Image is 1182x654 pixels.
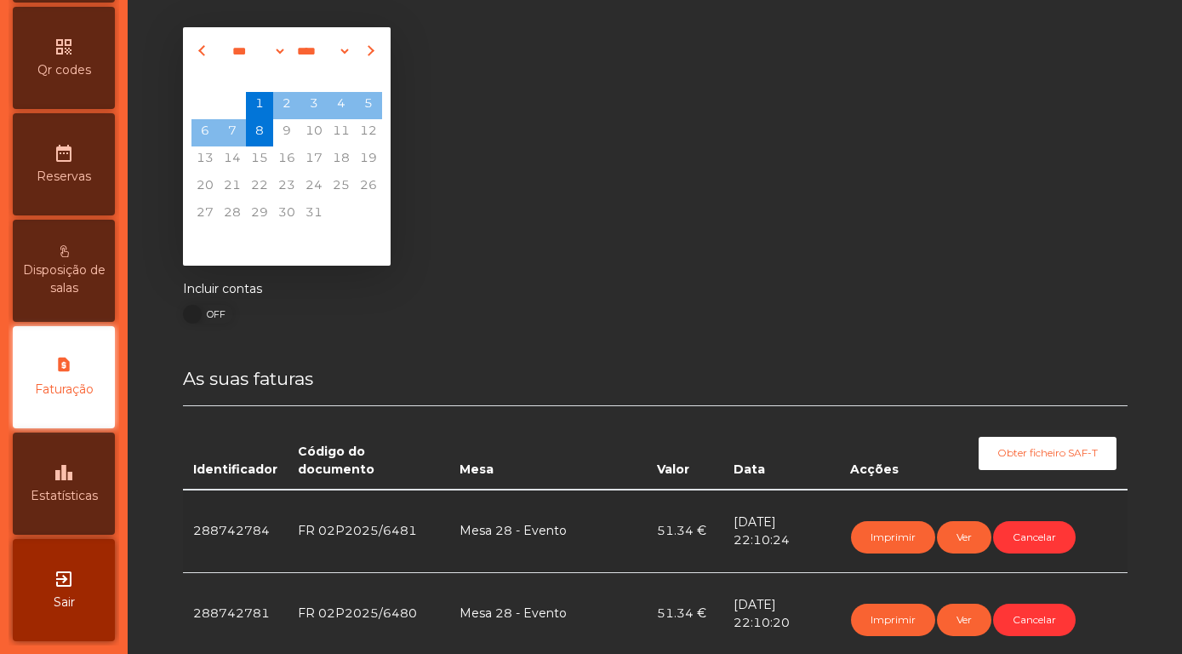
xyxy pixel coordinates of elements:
div: Tuesday, November 4, 2025 [219,228,246,255]
div: Sunday, October 26, 2025 [355,174,382,201]
div: Friday, October 17, 2025 [300,146,328,174]
div: Thursday, October 30, 2025 [273,201,300,228]
span: 8 [246,119,273,146]
select: Select month [222,38,287,64]
span: 25 [328,174,355,201]
div: Tuesday, October 28, 2025 [219,201,246,228]
div: Friday, October 24, 2025 [300,174,328,201]
div: Wednesday, October 15, 2025 [246,146,273,174]
span: 3 [300,92,328,119]
span: 5 [355,92,382,119]
span: Reservas [37,168,91,186]
i: qr_code [54,37,74,57]
i: request_page [54,356,74,376]
span: OFF [192,305,235,324]
div: Friday, October 31, 2025 [300,201,328,228]
div: Monday, October 6, 2025 [191,119,219,146]
div: Tu [219,65,246,92]
span: Disposição de salas [17,261,111,297]
td: Mesa 28 - Evento [449,490,647,573]
th: Mesa [449,406,647,490]
div: Wednesday, October 8, 2025 [246,119,273,146]
span: 18 [328,146,355,174]
td: 288742784 [183,490,288,573]
span: 11 [328,119,355,146]
td: 51.34 € [647,490,723,573]
div: Saturday, October 18, 2025 [328,146,355,174]
span: Qr codes [37,61,91,79]
span: 27 [191,201,219,228]
span: 31 [300,201,328,228]
div: Monday, October 27, 2025 [191,201,219,228]
div: Monday, September 29, 2025 [191,92,219,119]
button: Cancelar [993,604,1076,636]
div: Saturday, October 4, 2025 [328,92,355,119]
span: 7 [219,119,246,146]
div: Monday, October 20, 2025 [191,174,219,201]
th: Identificador [183,406,288,490]
div: Su [355,65,382,92]
div: Mo [191,65,219,92]
i: leaderboard [54,462,74,483]
div: Sunday, October 5, 2025 [355,92,382,119]
div: Tuesday, October 21, 2025 [219,174,246,201]
span: 20 [191,174,219,201]
button: Imprimir [851,604,935,636]
h4: As suas faturas [183,366,1128,392]
div: Sunday, November 9, 2025 [355,228,382,255]
span: 2 [273,92,300,119]
div: Th [273,65,300,92]
div: Wednesday, October 1, 2025 [246,92,273,119]
th: Código do documento [288,406,449,490]
div: Saturday, October 11, 2025 [328,119,355,146]
span: 12 [355,119,382,146]
div: Wednesday, November 5, 2025 [246,228,273,255]
span: 15 [246,146,273,174]
div: Tuesday, October 14, 2025 [219,146,246,174]
button: Next month [360,37,379,65]
span: 19 [355,146,382,174]
span: Faturação [35,381,94,399]
div: Thursday, October 23, 2025 [273,174,300,201]
div: Monday, October 13, 2025 [191,146,219,174]
th: Data [723,406,841,490]
span: 16 [273,146,300,174]
div: Tuesday, September 30, 2025 [219,92,246,119]
button: Ver [937,604,991,636]
div: Saturday, October 25, 2025 [328,174,355,201]
i: date_range [54,143,74,163]
div: Sunday, October 19, 2025 [355,146,382,174]
div: Saturday, November 8, 2025 [328,228,355,255]
span: 9 [273,119,300,146]
button: Ver [937,521,991,554]
button: Imprimir [851,521,935,554]
span: 4 [328,92,355,119]
button: Obter ficheiro SAF-T [979,437,1116,469]
button: Cancelar [993,521,1076,554]
label: Incluir contas [183,280,262,298]
div: Thursday, October 2, 2025 [273,92,300,119]
span: 22 [246,174,273,201]
span: 6 [191,119,219,146]
div: Wednesday, October 29, 2025 [246,201,273,228]
span: Estatísticas [31,487,98,505]
div: Thursday, October 9, 2025 [273,119,300,146]
div: Thursday, November 6, 2025 [273,228,300,255]
span: 24 [300,174,328,201]
div: We [246,65,273,92]
span: 29 [246,201,273,228]
span: 13 [191,146,219,174]
td: FR 02P2025/6481 [288,490,449,573]
span: 26 [355,174,382,201]
div: Friday, October 10, 2025 [300,119,328,146]
th: Valor [647,406,723,490]
div: Thursday, October 16, 2025 [273,146,300,174]
div: Sa [328,65,355,92]
div: Friday, October 3, 2025 [300,92,328,119]
span: 1 [246,92,273,119]
div: Sunday, November 2, 2025 [355,201,382,228]
span: Sair [54,594,75,611]
span: 21 [219,174,246,201]
button: Previous month [195,37,214,65]
span: 14 [219,146,246,174]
